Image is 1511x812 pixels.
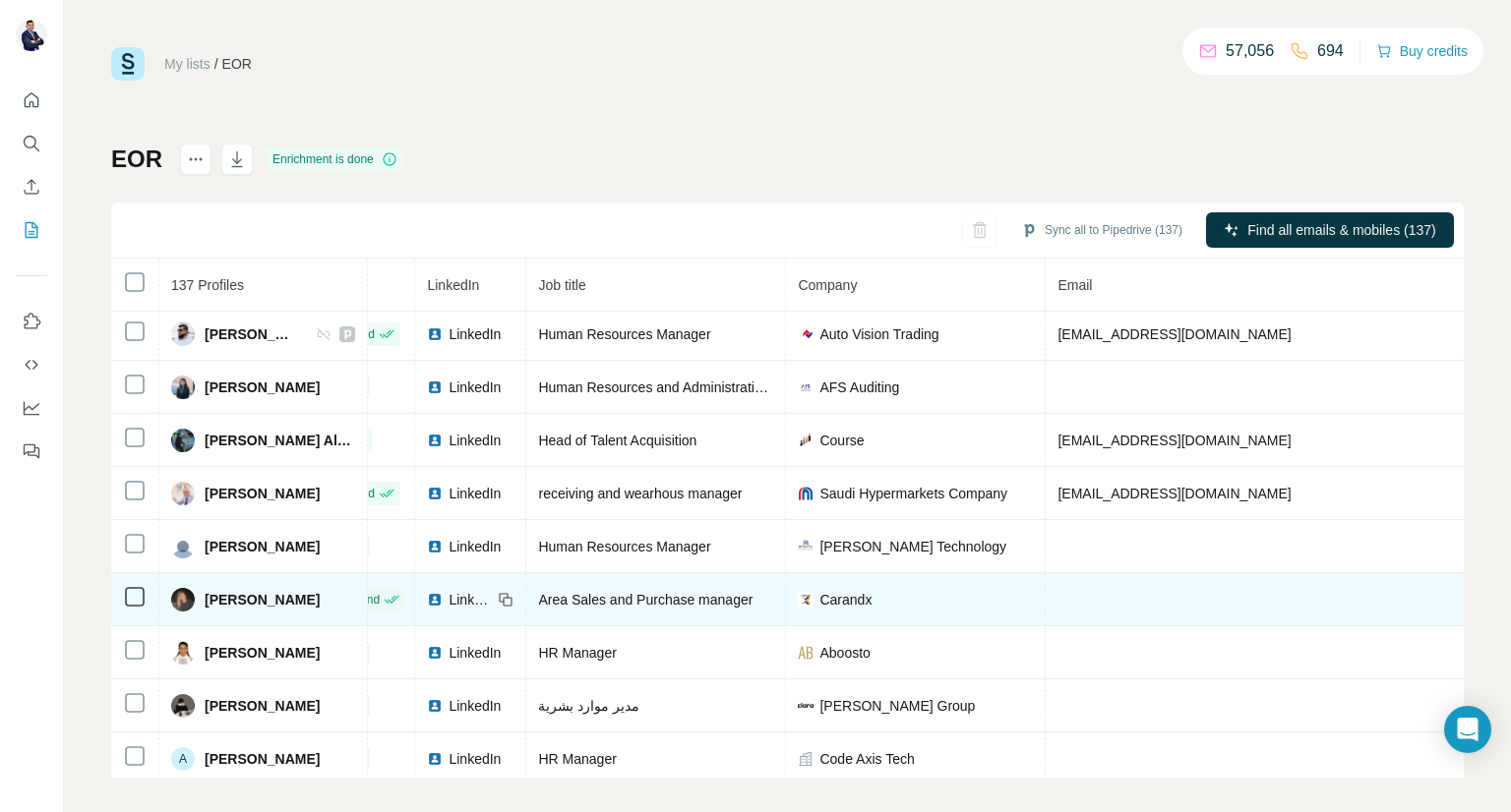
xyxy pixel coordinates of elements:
[427,592,443,608] img: LinkedIn logo
[1444,706,1491,753] div: Open Intercom Messenger
[16,20,47,51] img: Avatar
[449,431,501,450] span: LinkedIn
[16,304,47,339] button: Use Surfe on LinkedIn
[1058,433,1291,448] span: [EMAIL_ADDRESS][DOMAIN_NAME]
[538,379,1005,395] span: Human Resources and Administration Manager / Compliance Support (AML)
[16,83,47,118] button: Quick start
[171,588,195,611] img: Avatar
[171,747,195,771] div: A
[205,696,320,716] span: [PERSON_NAME]
[16,434,47,469] button: Feedback
[427,539,443,554] img: LinkedIn logo
[819,696,975,716] span: [PERSON_NAME] Group
[171,482,195,505] img: Avatar
[427,379,443,395] img: LinkedIn logo
[538,592,753,608] span: Area Sales and Purchase manager
[449,537,501,556] span: LinkedIn
[819,484,1007,503] span: Saudi Hypermarkets Company
[819,590,872,609] span: Carandx
[205,537,320,556] span: [PERSON_NAME]
[171,277,244,293] span: 137 Profiles
[205,431,355,450] span: [PERSON_NAME] Alafeefi
[1317,39,1344,63] p: 694
[171,322,195,346] img: Avatar
[427,698,443,714] img: LinkedIn logo
[449,590,492,609] span: LinkedIn
[427,277,479,293] span: LinkedIn
[1206,212,1454,248] button: Find all emails & mobiles (137)
[205,590,320,609] span: [PERSON_NAME]
[798,539,814,554] img: company-logo
[819,377,899,397] span: AFS Auditing
[16,169,47,204] button: Enrich CSV
[449,696,501,716] span: LinkedIn
[819,324,938,344] span: Auto Vision Trading
[538,645,616,661] span: HR Manager
[205,749,320,769] span: [PERSON_NAME]
[819,749,914,769] span: Code Axis Tech
[1058,486,1291,501] span: [EMAIL_ADDRESS][DOMAIN_NAME]
[449,377,501,397] span: LinkedIn
[427,751,443,767] img: LinkedIn logo
[538,486,742,501] span: receiving and wearhous manager
[449,749,501,769] span: LinkedIn
[16,390,47,426] button: Dashboard
[538,277,585,293] span: Job title
[171,535,195,558] img: Avatar
[1226,39,1274,63] p: 57,056
[205,324,296,344] span: [PERSON_NAME]
[16,212,47,248] button: My lists
[798,277,857,293] span: Company
[164,56,211,72] a: My lists
[1058,277,1092,293] span: Email
[180,144,212,175] button: actions
[205,484,320,503] span: [PERSON_NAME]
[819,643,870,663] span: Aboosto
[798,592,814,608] img: company-logo
[798,326,814,342] img: company-logo
[538,539,710,554] span: Human Resources Manager
[171,376,195,399] img: Avatar
[171,429,195,452] img: Avatar
[798,645,814,661] img: company-logo
[1007,215,1196,245] button: Sync all to Pipedrive (137)
[798,703,814,708] img: company-logo
[449,643,501,663] span: LinkedIn
[205,643,320,663] span: [PERSON_NAME]
[1058,326,1291,342] span: [EMAIL_ADDRESS][DOMAIN_NAME]
[798,486,814,501] img: company-logo
[538,433,696,448] span: Head of Talent Acquisition
[16,126,47,161] button: Search
[798,379,814,395] img: company-logo
[427,433,443,448] img: LinkedIn logo
[267,147,403,171] div: Enrichment is done
[1376,37,1468,65] button: Buy credits
[427,645,443,661] img: LinkedIn logo
[427,486,443,501] img: LinkedIn logo
[111,144,162,175] h1: EOR
[427,326,443,342] img: LinkedIn logo
[819,537,1006,556] span: [PERSON_NAME] Technology
[16,347,47,382] button: Use Surfe API
[111,47,145,81] img: Surfe Logo
[1247,220,1435,240] span: Find all emails & mobiles (137)
[222,54,252,74] div: EOR
[205,377,320,397] span: [PERSON_NAME]
[449,484,501,503] span: LinkedIn
[798,433,814,448] img: company-logo
[538,698,639,714] span: مدير موارد بشرية
[538,326,710,342] span: Human Resources Manager
[214,54,218,74] li: /
[538,751,616,767] span: HR Manager
[171,641,195,665] img: Avatar
[819,431,864,450] span: Course
[171,694,195,718] img: Avatar
[449,324,501,344] span: LinkedIn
